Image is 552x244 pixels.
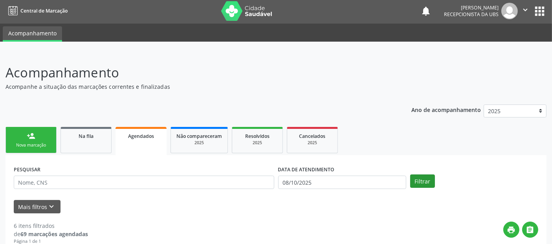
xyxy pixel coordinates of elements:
[14,176,274,189] input: Nome, CNS
[3,26,62,42] a: Acompanhamento
[176,133,222,139] span: Não compareceram
[278,176,406,189] input: Selecione um intervalo
[299,133,326,139] span: Cancelados
[278,163,335,176] label: DATA DE ATENDIMENTO
[522,222,538,238] button: 
[521,6,530,14] i: 
[410,174,435,188] button: Filtrar
[128,133,154,139] span: Agendados
[11,142,51,148] div: Nova marcação
[444,4,499,11] div: [PERSON_NAME]
[238,140,277,146] div: 2025
[14,222,88,230] div: 6 itens filtrados
[444,11,499,18] span: Recepcionista da UBS
[27,132,35,140] div: person_add
[14,163,40,176] label: PESQUISAR
[518,3,533,19] button: 
[6,83,384,91] p: Acompanhe a situação das marcações correntes e finalizadas
[411,105,481,114] p: Ano de acompanhamento
[526,226,535,234] i: 
[48,202,56,211] i: keyboard_arrow_down
[79,133,94,139] span: Na fila
[6,4,68,17] a: Central de Marcação
[176,140,222,146] div: 2025
[507,226,516,234] i: print
[20,230,88,238] strong: 69 marcações agendadas
[6,63,384,83] p: Acompanhamento
[14,230,88,238] div: de
[501,3,518,19] img: img
[503,222,519,238] button: print
[20,7,68,14] span: Central de Marcação
[14,200,61,214] button: Mais filtroskeyboard_arrow_down
[533,4,546,18] button: apps
[420,6,431,17] button: notifications
[245,133,270,139] span: Resolvidos
[293,140,332,146] div: 2025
